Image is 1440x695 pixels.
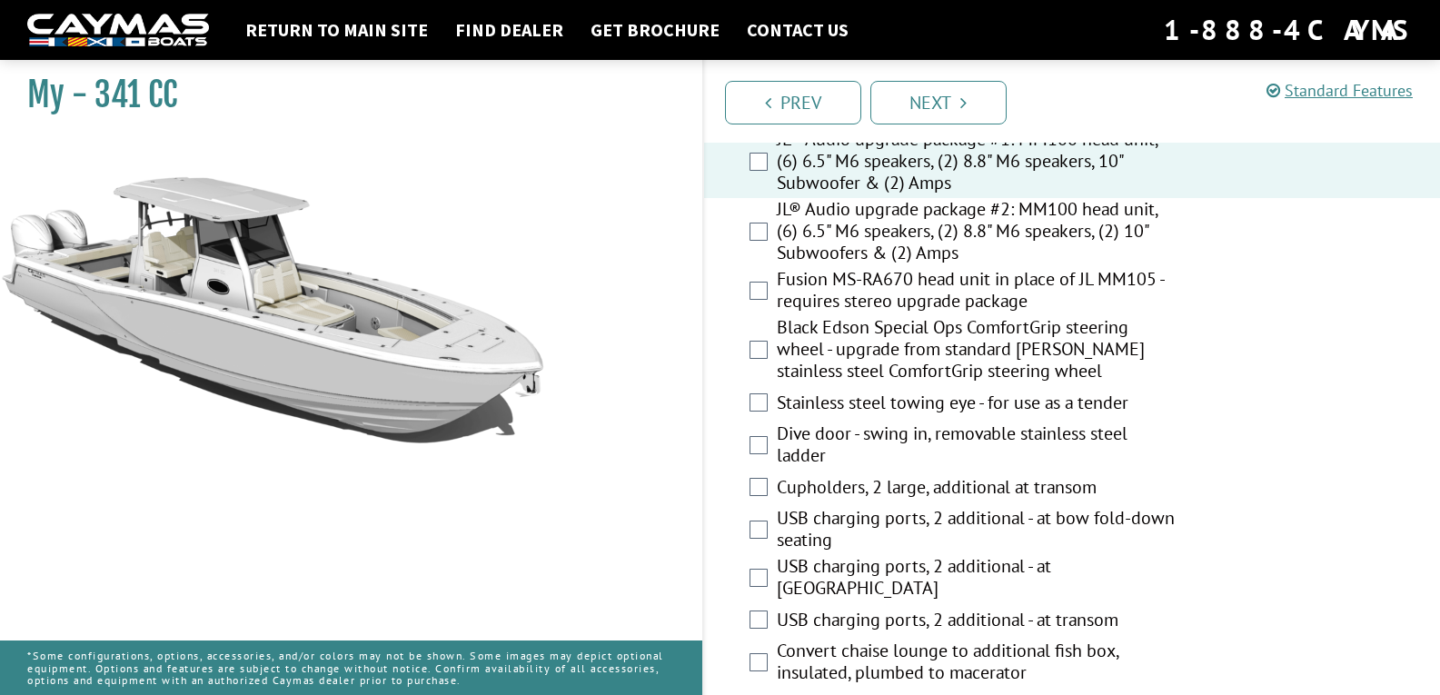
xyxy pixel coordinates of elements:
[738,18,858,42] a: Contact Us
[777,555,1175,603] label: USB charging ports, 2 additional - at [GEOGRAPHIC_DATA]
[777,128,1175,198] label: JL® Audio upgrade package #1: MM100 head unit, (6) 6.5" M6 speakers, (2) 8.8" M6 speakers, 10" Su...
[1266,80,1413,101] a: Standard Features
[777,422,1175,471] label: Dive door - swing in, removable stainless steel ladder
[581,18,729,42] a: Get Brochure
[725,81,861,124] a: Prev
[777,392,1175,418] label: Stainless steel towing eye - for use as a tender
[27,74,657,115] h1: My - 341 CC
[777,609,1175,635] label: USB charging ports, 2 additional - at transom
[777,476,1175,502] label: Cupholders, 2 large, additional at transom
[777,316,1175,386] label: Black Edson Special Ops ComfortGrip steering wheel - upgrade from standard [PERSON_NAME] stainles...
[870,81,1007,124] a: Next
[236,18,437,42] a: Return to main site
[777,198,1175,268] label: JL® Audio upgrade package #2: MM100 head unit, (6) 6.5" M6 speakers, (2) 8.8" M6 speakers, (2) 10...
[777,507,1175,555] label: USB charging ports, 2 additional - at bow fold-down seating
[27,14,209,47] img: white-logo-c9c8dbefe5ff5ceceb0f0178aa75bf4bb51f6bca0971e226c86eb53dfe498488.png
[777,268,1175,316] label: Fusion MS-RA670 head unit in place of JL MM105 - requires stereo upgrade package
[777,640,1175,688] label: Convert chaise lounge to additional fish box, insulated, plumbed to macerator
[446,18,572,42] a: Find Dealer
[27,640,675,695] p: *Some configurations, options, accessories, and/or colors may not be shown. Some images may depic...
[1164,10,1413,50] div: 1-888-4CAYMAS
